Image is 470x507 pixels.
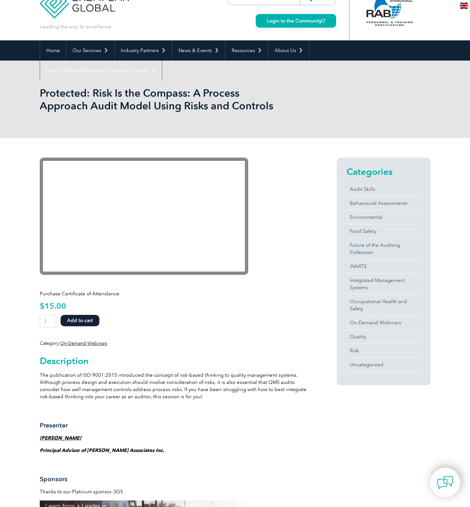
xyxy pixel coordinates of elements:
a: Behavioural Assessments [347,196,421,210]
strong: Principal Advisor of [PERSON_NAME] Associates Inc. [40,447,164,453]
h3: Sponsors [40,475,313,483]
a: News & Events [172,40,225,61]
a: Find Certified Professional / Training Provider [40,61,162,81]
a: About Us [268,40,309,61]
a: Future of the Auditing Profession [347,238,421,259]
a: Environmental [347,210,421,224]
p: The publication of ISO 9001:2015 introduced the concept of risk-based thinking to quality managem... [40,372,313,400]
h3: Presenter [40,421,313,430]
a: On-Demand Webinars [347,316,421,330]
a: Integrated Management Systems [347,274,421,294]
a: Our Services [66,40,114,61]
img: contact-chat.png [437,474,453,491]
h2: Categories [347,166,421,177]
a: Login to the Community [256,14,336,28]
span: Category: [40,341,107,346]
p: Thanks to our Platinum sponsor, SGS [40,488,313,495]
img: en [460,3,468,9]
a: Audit Skills [347,182,421,196]
a: Resources [225,40,268,61]
a: Risk [347,344,421,358]
p: Purchase Certificate of Attendance [40,290,313,297]
bdi: 15.00 [40,301,66,311]
a: Occupational Health and Safety [347,295,421,316]
img: open_square.png [321,19,325,22]
a: Quality [347,330,421,344]
input: Product quantity [40,315,56,328]
a: Home [40,40,66,61]
h2: Description [40,356,313,366]
a: Food Safety [347,224,421,238]
span: $ [40,301,45,311]
a: Industry Partners [115,40,172,61]
a: [PERSON_NAME] [40,435,81,441]
button: Add to cart [61,315,99,326]
iframe: YouTube video player [40,158,248,275]
a: Uncategorized [347,358,421,372]
a: iNARTE [347,260,421,273]
h1: Protected: Risk Is the Compass: A Process Approach Audit Model Using Risks and Controls [40,87,290,112]
a: On-Demand Webinars [60,341,107,346]
p: Leading the way to excellence [40,23,111,30]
